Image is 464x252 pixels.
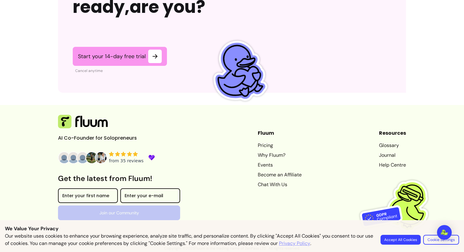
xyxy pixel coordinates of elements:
[58,134,150,142] p: AI Co-Founder for Solopreneurs
[62,194,114,200] input: Enter your first name
[5,225,459,232] p: We Value Your Privacy
[202,35,274,107] img: Fluum Duck sticker
[279,240,310,247] a: Privacy Policy
[58,115,108,128] img: Fluum Logo
[258,152,302,159] a: Why Fluum?
[437,225,452,240] div: Open Intercom Messenger
[78,53,146,60] span: Start your 14-day free trial
[379,130,406,137] header: Resources
[379,161,406,169] a: Help Centre
[379,152,406,159] a: Journal
[75,68,167,73] p: Cancel anytime
[258,181,302,188] a: Chat With Us
[5,232,373,247] p: Our website uses cookies to enhance your browsing experience, analyze site traffic, and personali...
[58,174,180,183] h3: Get the latest from Fluum!
[360,168,437,244] img: Fluum is GDPR compliant
[125,194,176,200] input: Enter your e-mail
[258,171,302,179] a: Become an Affiliate
[423,235,459,245] button: Cookie Settings
[258,130,302,137] header: Fluum
[73,47,167,66] a: Start your 14-day free trial
[381,235,421,245] button: Accept All Cookies
[258,161,302,169] a: Events
[258,142,302,149] a: Pricing
[379,142,406,149] a: Glossary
